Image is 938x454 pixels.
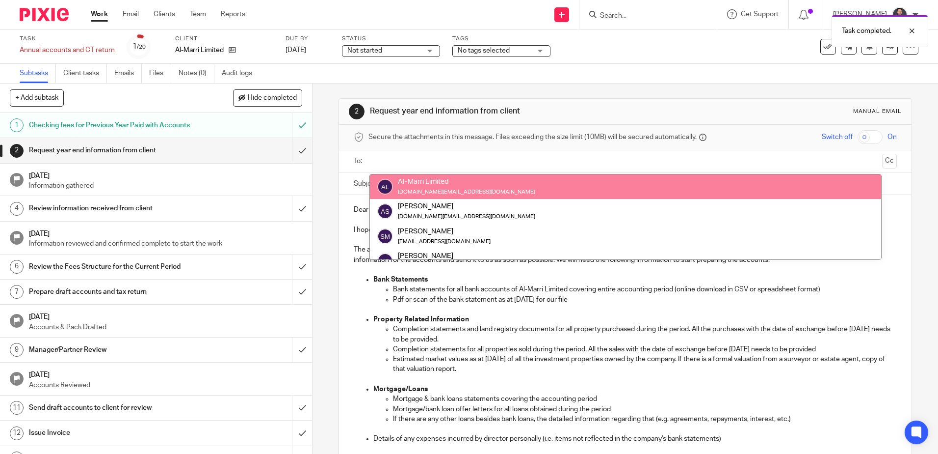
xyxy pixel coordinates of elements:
[10,118,24,132] div: 1
[398,189,535,195] small: [DOMAIN_NAME][EMAIL_ADDRESS][DOMAIN_NAME]
[393,394,896,404] p: Mortgage & bank loans statements covering the accounting period
[354,245,896,265] p: The accounting period of Al-Marri Limited ended on [DATE] . We will be preparing your accounts ba...
[377,179,393,195] img: svg%3E
[398,251,491,261] div: [PERSON_NAME]
[452,35,550,43] label: Tags
[342,35,440,43] label: Status
[29,284,198,299] h1: Prepare draft accounts and tax return
[354,225,896,235] p: I hope you are keeping well.
[373,434,896,444] p: Details of any expenses incurred by director personally (i.e. items not reflected in the company'...
[398,177,535,187] div: Al-Marri Limited
[398,226,491,236] div: [PERSON_NAME]
[175,45,224,55] p: Al-Marri Limited
[222,64,260,83] a: Audit logs
[29,169,303,181] h1: [DATE]
[20,35,115,43] label: Task
[10,343,24,357] div: 9
[393,324,896,344] p: Completion statements and land registry documents for all property purchased during the period. A...
[370,106,646,116] h1: Request year end information from client
[286,35,330,43] label: Due by
[154,9,175,19] a: Clients
[842,26,891,36] p: Task completed.
[29,400,198,415] h1: Send draft accounts to client for review
[354,179,379,189] label: Subject:
[887,132,897,142] span: On
[20,45,115,55] div: Annual accounts and CT return
[349,104,365,119] div: 2
[398,214,535,219] small: [DOMAIN_NAME][EMAIL_ADDRESS][DOMAIN_NAME]
[29,259,198,274] h1: Review the Fees Structure for the Current Period
[354,205,896,215] p: Dear [PERSON_NAME],
[882,154,897,169] button: Cc
[29,118,198,133] h1: Checking fees for Previous Year Paid with Accounts
[123,9,139,19] a: Email
[29,368,303,380] h1: [DATE]
[29,342,198,357] h1: Manager/Partner Review
[114,64,142,83] a: Emails
[179,64,214,83] a: Notes (0)
[393,295,896,305] p: Pdf or scan of the bank statement as at [DATE] for our file
[29,380,303,390] p: Accounts Reviewed
[248,94,297,102] span: Hide completed
[137,44,146,50] small: /20
[10,144,24,158] div: 2
[221,9,245,19] a: Reports
[347,47,382,54] span: Not started
[10,89,64,106] button: + Add subtask
[10,401,24,415] div: 11
[368,132,697,142] span: Secure the attachments in this message. Files exceeding the size limit (10MB) will be secured aut...
[29,181,303,191] p: Information gathered
[149,64,171,83] a: Files
[20,8,69,21] img: Pixie
[393,284,896,294] p: Bank statements for all bank accounts of Al-Marri Limited covering entire accounting period (onli...
[393,354,896,374] p: Estimated market values as at [DATE] of all the investment properties owned by the company. If th...
[29,322,303,332] p: Accounts & Pack Drafted
[458,47,510,54] span: No tags selected
[373,316,469,323] strong: Property Related Information
[29,239,303,249] p: Information reviewed and confirmed complete to start the work
[91,9,108,19] a: Work
[29,227,303,239] h1: [DATE]
[29,201,198,216] h1: Review information received from client
[354,156,365,166] label: To:
[398,201,535,211] div: [PERSON_NAME]
[10,285,24,299] div: 7
[10,202,24,216] div: 4
[853,108,902,115] div: Manual email
[373,276,428,283] strong: Bank Statements
[286,47,306,54] span: [DATE]
[377,228,393,244] img: svg%3E
[175,35,273,43] label: Client
[373,386,428,393] strong: Mortgage/Loans
[233,89,302,106] button: Hide completed
[20,64,56,83] a: Subtasks
[190,9,206,19] a: Team
[63,64,107,83] a: Client tasks
[29,143,198,158] h1: Request year end information from client
[393,414,896,424] p: If there are any other loans besides bank loans, the detailed information regarding that (e.g. ag...
[398,239,491,244] small: [EMAIL_ADDRESS][DOMAIN_NAME]
[10,426,24,440] div: 12
[132,41,146,52] div: 1
[10,260,24,274] div: 6
[393,404,896,414] p: Mortgage/bank loan offer letters for all loans obtained during the period
[892,7,908,23] img: My%20Photo.jpg
[377,253,393,269] img: svg%3E
[29,426,198,440] h1: Issue Invoice
[393,344,896,354] p: Completion statements for all properties sold during the period. All the sales with the date of e...
[822,132,853,142] span: Switch off
[377,203,393,219] img: svg%3E
[29,310,303,322] h1: [DATE]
